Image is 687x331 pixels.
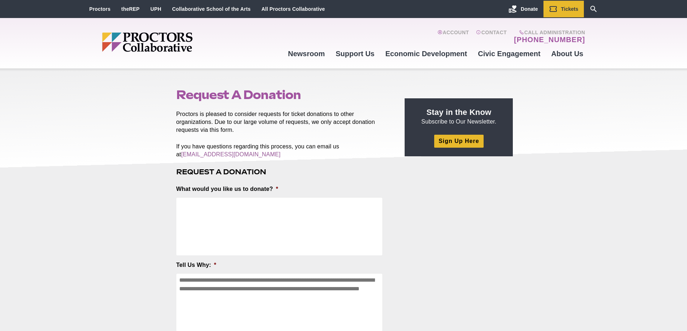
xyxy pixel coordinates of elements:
a: About Us [546,44,589,63]
a: Proctors [89,6,111,12]
a: Support Us [330,44,380,63]
a: Donate [503,1,543,17]
label: Tell Us Why: [176,261,216,269]
a: theREP [121,6,140,12]
strong: Stay in the Know [427,108,492,117]
a: Tickets [543,1,584,17]
a: Civic Engagement [472,44,546,63]
span: Tickets [561,6,578,12]
span: Call Administration [512,30,585,35]
h3: Request A Donation [176,167,388,176]
span: Donate [521,6,538,12]
p: Subscribe to Our Newsletter. [413,107,504,126]
label: What would you like us to donate? [176,185,278,193]
a: Economic Development [380,44,473,63]
a: Collaborative School of the Arts [172,6,251,12]
a: [PHONE_NUMBER] [514,35,585,44]
a: [EMAIL_ADDRESS][DOMAIN_NAME] [181,151,281,157]
a: UPH [150,6,161,12]
a: All Proctors Collaborative [261,6,325,12]
p: Proctors is pleased to consider requests for ticket donations to other organizations. Due to our ... [176,110,388,134]
p: If you have questions regarding this process, you can email us at [176,143,388,158]
h1: Request A Donation [176,88,388,102]
img: Proctors logo [102,32,248,52]
a: Sign Up Here [434,135,483,147]
a: Contact [476,30,507,44]
a: Newsroom [282,44,330,63]
a: Account [437,30,469,44]
a: Search [584,1,603,17]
